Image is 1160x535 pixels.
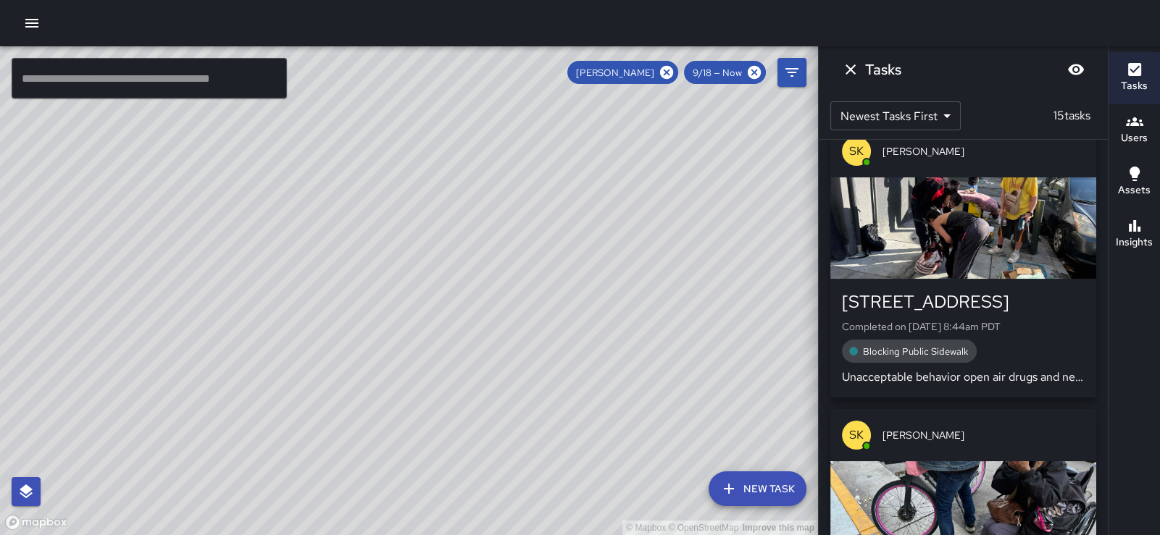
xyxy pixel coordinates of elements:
[684,67,751,79] span: 9/18 — Now
[842,290,1085,313] div: [STREET_ADDRESS]
[849,426,864,444] p: SK
[882,144,1085,159] span: [PERSON_NAME]
[1061,55,1090,84] button: Blur
[777,58,806,87] button: Filters
[836,55,865,84] button: Dismiss
[1109,52,1160,104] button: Tasks
[1109,156,1160,208] button: Assets
[1109,104,1160,156] button: Users
[854,345,977,358] span: Blocking Public Sidewalk
[1109,208,1160,261] button: Insights
[1116,235,1153,250] h6: Insights
[849,143,864,160] p: SK
[1048,107,1096,125] p: 15 tasks
[1121,78,1148,94] h6: Tasks
[709,471,806,506] button: New Task
[1118,182,1151,198] h6: Assets
[567,67,663,79] span: [PERSON_NAME]
[830,101,961,130] div: Newest Tasks First
[865,58,901,81] h6: Tasks
[684,61,766,84] div: 9/18 — Now
[1121,130,1148,146] h6: Users
[567,61,678,84] div: [PERSON_NAME]
[842,319,1085,334] p: Completed on [DATE] 8:44am PDT
[882,428,1085,442] span: [PERSON_NAME]
[830,125,1096,397] button: SK[PERSON_NAME][STREET_ADDRESS]Completed on [DATE] 8:44am PDTBlocking Public SidewalkUnacceptable...
[842,368,1085,386] p: Unacceptable behavior open air drugs and needles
